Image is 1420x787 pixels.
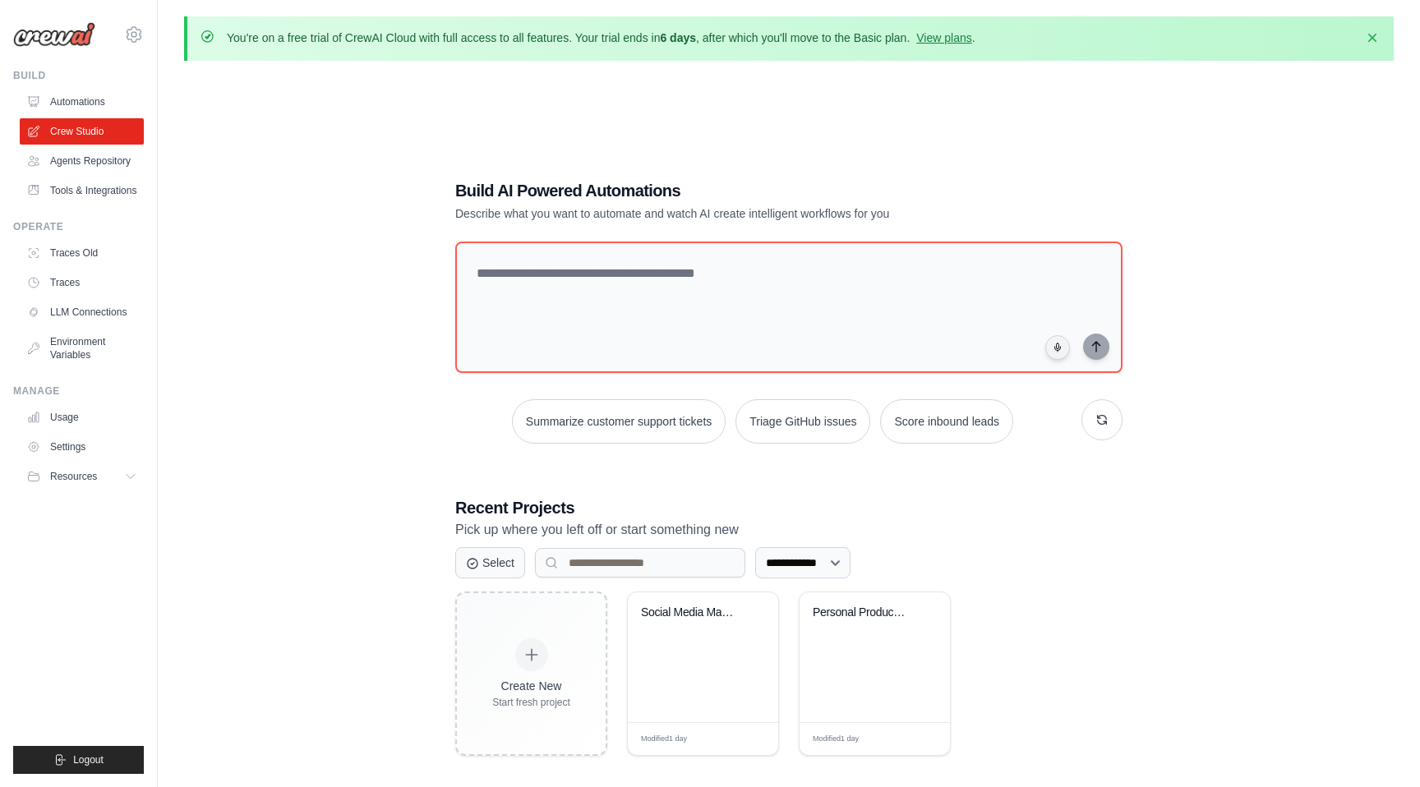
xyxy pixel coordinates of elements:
[13,220,144,233] div: Operate
[880,399,1013,444] button: Score inbound leads
[13,69,144,82] div: Build
[492,678,570,694] div: Create New
[455,519,1123,541] p: Pick up where you left off or start something new
[1081,399,1123,440] button: Get new suggestions
[641,734,687,745] span: Modified 1 day
[911,733,925,745] span: Edit
[20,148,144,174] a: Agents Repository
[20,329,144,368] a: Environment Variables
[641,605,740,620] div: Social Media Management Automation
[512,399,726,444] button: Summarize customer support tickets
[916,31,971,44] a: View plans
[13,746,144,774] button: Logout
[20,269,144,296] a: Traces
[20,118,144,145] a: Crew Studio
[813,734,859,745] span: Modified 1 day
[13,384,144,398] div: Manage
[20,89,144,115] a: Automations
[492,696,570,709] div: Start fresh project
[20,463,144,490] button: Resources
[20,404,144,430] a: Usage
[740,733,754,745] span: Edit
[1045,335,1070,360] button: Click to speak your automation idea
[73,753,104,766] span: Logout
[20,240,144,266] a: Traces Old
[20,299,144,325] a: LLM Connections
[813,605,912,620] div: Personal Productivity Assistant
[20,434,144,460] a: Settings
[455,179,1007,202] h1: Build AI Powered Automations
[660,31,696,44] strong: 6 days
[455,205,1007,222] p: Describe what you want to automate and watch AI create intelligent workflows for you
[50,470,97,483] span: Resources
[455,547,525,578] button: Select
[20,177,144,204] a: Tools & Integrations
[735,399,870,444] button: Triage GitHub issues
[13,22,95,47] img: Logo
[455,496,1123,519] h3: Recent Projects
[227,30,975,46] p: You're on a free trial of CrewAI Cloud with full access to all features. Your trial ends in , aft...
